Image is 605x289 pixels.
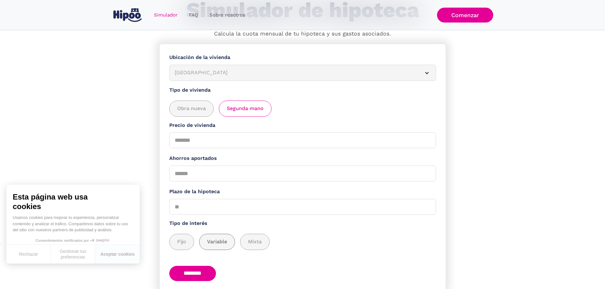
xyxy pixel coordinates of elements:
article: [GEOGRAPHIC_DATA] [169,65,436,81]
a: Simulador [148,9,183,21]
div: add_description_here [169,101,436,117]
a: FAQ [183,9,204,21]
span: Segunda mano [227,105,264,113]
label: Plazo de la hipoteca [169,188,436,196]
label: Tipo de interés [169,220,436,227]
p: Calcula la cuota mensual de tu hipoteca y sus gastos asociados. [214,30,391,38]
a: Sobre nosotros [204,9,251,21]
div: [GEOGRAPHIC_DATA] [175,69,415,77]
label: Precio de vivienda [169,122,436,129]
a: home [112,6,143,24]
span: Obra nueva [177,105,206,113]
label: Tipo de vivienda [169,86,436,94]
span: Mixta [248,238,262,246]
a: Comenzar [437,8,493,23]
div: add_description_here [169,234,436,250]
span: Variable [207,238,227,246]
label: Ubicación de la vivienda [169,54,436,62]
span: Fijo [177,238,186,246]
label: Ahorros aportados [169,154,436,162]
